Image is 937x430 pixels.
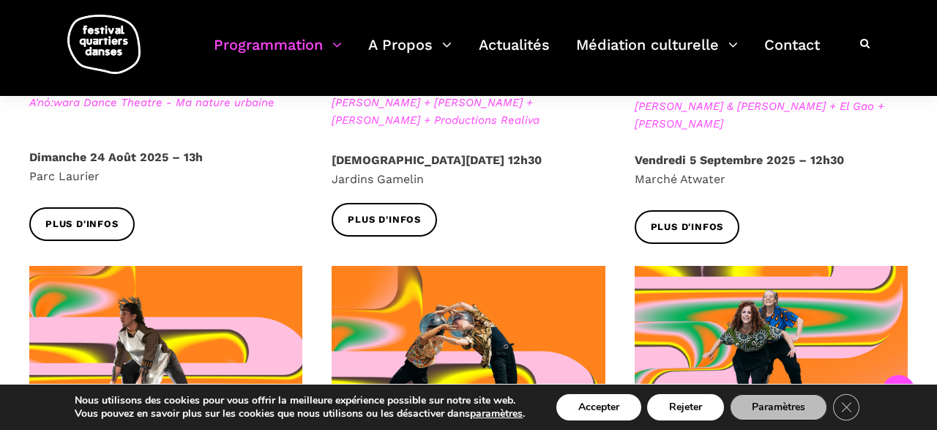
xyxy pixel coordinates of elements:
[332,203,437,236] a: Plus d'infos
[29,207,135,240] a: Plus d'infos
[576,32,738,75] a: Médiation culturelle
[332,153,542,167] strong: [DEMOGRAPHIC_DATA][DATE] 12h30
[332,94,605,129] span: [PERSON_NAME] + [PERSON_NAME] + [PERSON_NAME] + Productions Realiva
[651,220,724,235] span: Plus d'infos
[833,394,859,420] button: Close GDPR Cookie Banner
[635,151,908,188] p: Marché Atwater
[556,394,641,420] button: Accepter
[75,407,525,420] p: Vous pouvez en savoir plus sur les cookies que nous utilisons ou les désactiver dans .
[75,394,525,407] p: Nous utilisons des cookies pour vous offrir la meilleure expérience possible sur notre site web.
[29,94,302,111] span: A'nó:wara Dance Theatre - Ma nature urbaine
[214,32,342,75] a: Programmation
[45,217,119,232] span: Plus d'infos
[635,153,844,167] strong: Vendredi 5 Septembre 2025 – 12h30
[635,210,740,243] a: Plus d'infos
[368,32,452,75] a: A Propos
[348,212,421,228] span: Plus d'infos
[479,32,550,75] a: Actualités
[764,32,820,75] a: Contact
[29,148,302,185] p: Parc Laurier
[29,150,203,164] strong: Dimanche 24 Août 2025 – 13h
[67,15,141,74] img: logo-fqd-med
[730,394,827,420] button: Paramètres
[470,407,523,420] button: paramètres
[635,97,908,133] span: [PERSON_NAME] & [PERSON_NAME] + El Gao + [PERSON_NAME]
[647,394,724,420] button: Rejeter
[332,151,605,188] p: Jardins Gamelin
